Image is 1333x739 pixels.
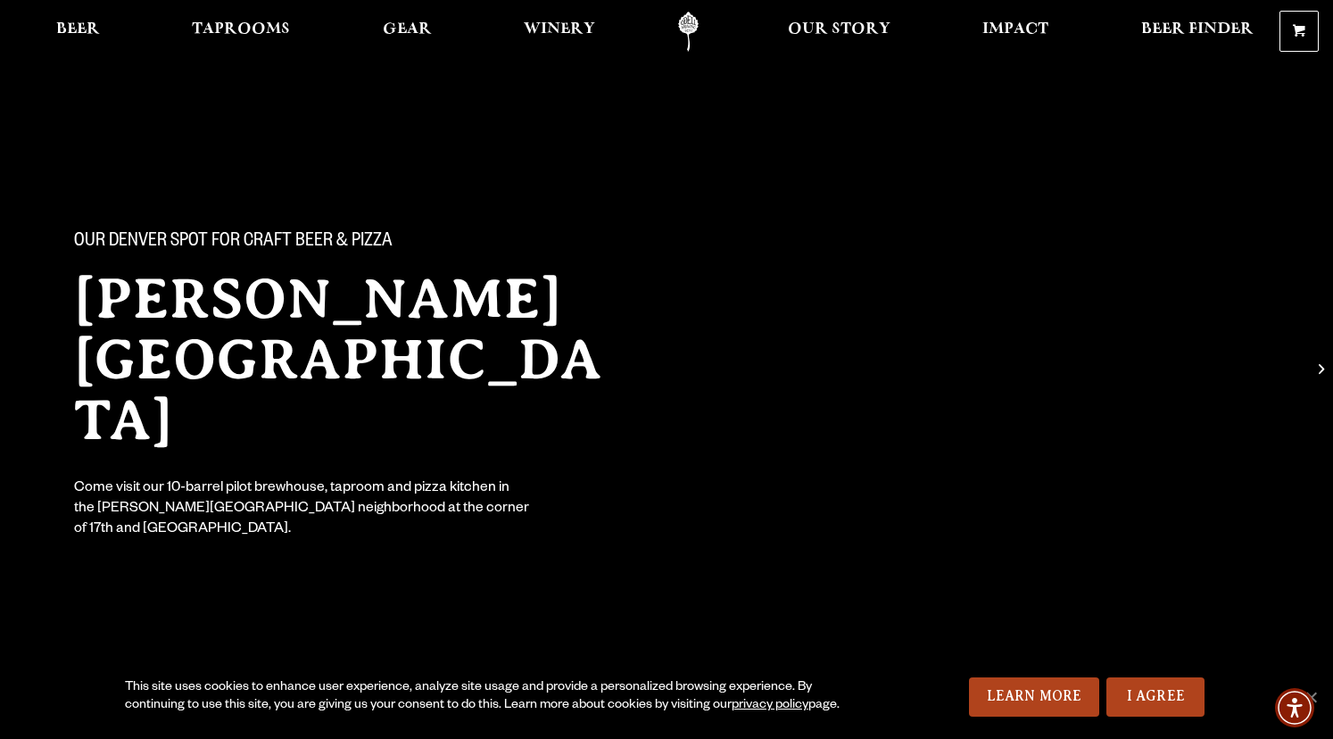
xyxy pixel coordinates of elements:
[512,12,607,52] a: Winery
[969,677,1100,717] a: Learn More
[180,12,302,52] a: Taprooms
[776,12,902,52] a: Our Story
[74,269,631,451] h2: [PERSON_NAME][GEOGRAPHIC_DATA]
[971,12,1060,52] a: Impact
[732,699,808,713] a: privacy policy
[192,22,290,37] span: Taprooms
[125,679,871,715] div: This site uses cookies to enhance user experience, analyze site usage and provide a personalized ...
[524,22,595,37] span: Winery
[383,22,432,37] span: Gear
[1130,12,1265,52] a: Beer Finder
[45,12,112,52] a: Beer
[788,22,890,37] span: Our Story
[655,12,722,52] a: Odell Home
[1275,688,1314,727] div: Accessibility Menu
[982,22,1048,37] span: Impact
[1106,677,1205,717] a: I Agree
[56,22,100,37] span: Beer
[74,231,393,254] span: Our Denver spot for craft beer & pizza
[1141,22,1254,37] span: Beer Finder
[74,479,531,541] div: Come visit our 10-barrel pilot brewhouse, taproom and pizza kitchen in the [PERSON_NAME][GEOGRAPH...
[371,12,443,52] a: Gear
